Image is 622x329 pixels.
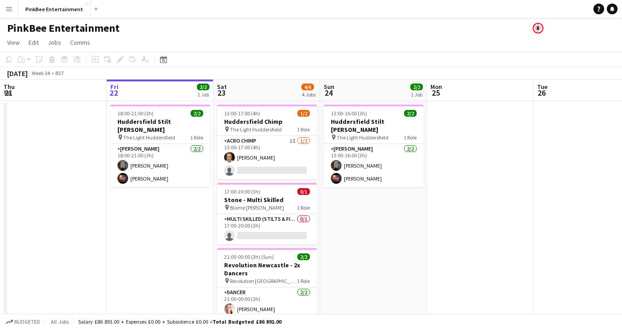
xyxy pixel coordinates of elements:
span: View [7,38,20,46]
span: Comms [70,38,90,46]
app-card-role: [PERSON_NAME]2/213:00-16:00 (3h)[PERSON_NAME][PERSON_NAME] [324,144,424,187]
h3: Huddersfield Stilt [PERSON_NAME] [324,118,424,134]
h3: Huddersfield Chimp [217,118,317,126]
span: 26 [536,88,547,98]
a: Edit [25,37,42,48]
a: View [4,37,23,48]
span: 25 [429,88,442,98]
h3: Huddersfield Stilt [PERSON_NAME] [110,118,210,134]
span: 2/2 [197,84,209,90]
span: Fri [110,83,118,91]
span: 2/2 [410,84,423,90]
span: Jobs [48,38,61,46]
span: The Light Huddersfield [123,134,175,141]
span: Budgeted [14,319,40,325]
span: 23 [216,88,227,98]
div: Salary £86 891.00 + Expenses £0.00 + Subsistence £0.00 = [78,318,281,325]
span: 2/2 [191,110,203,117]
span: 1 Role [297,278,310,284]
span: The Light Huddersfield [230,126,282,133]
span: Revolution [GEOGRAPHIC_DATA] [230,278,297,284]
span: Edit [29,38,39,46]
app-card-role: [PERSON_NAME]2/218:00-21:00 (3h)[PERSON_NAME][PERSON_NAME] [110,144,210,187]
span: 2/2 [297,253,310,260]
app-card-role: Multi Skilled (Stilts & Fire)0/117:00-20:00 (3h) [217,214,317,245]
span: Total Budgeted £86 891.00 [213,318,281,325]
button: Budgeted [4,317,42,327]
span: 21 [2,88,15,98]
span: 17:00-20:00 (3h) [224,188,260,195]
a: Jobs [44,37,65,48]
button: PinkBee Entertainment [18,0,91,18]
span: 1 Role [297,204,310,211]
span: 18:00-21:00 (3h) [117,110,154,117]
span: Week 34 [29,70,52,76]
span: All jobs [49,318,71,325]
app-job-card: 18:00-21:00 (3h)2/2Huddersfield Stilt [PERSON_NAME] The Light Huddersfield1 Role[PERSON_NAME]2/21... [110,105,210,187]
span: 22 [109,88,118,98]
div: BST [55,70,64,76]
span: 21:00-00:00 (3h) (Sun) [224,253,274,260]
span: Tue [537,83,547,91]
span: 2/2 [404,110,417,117]
div: 1 Job [411,91,422,98]
div: 4 Jobs [302,91,316,98]
app-job-card: 13:00-17:00 (4h)1/2Huddersfield Chimp The Light Huddersfield1 RoleAcro Chimp1I1/213:00-17:00 (4h)... [217,105,317,179]
span: Mon [430,83,442,91]
h3: Revolution Newcastle - 2x Dancers [217,261,317,277]
span: 1/2 [297,110,310,117]
span: 1 Role [297,126,310,133]
span: Sat [217,83,227,91]
span: The Light Huddersfield [337,134,388,141]
span: 0/1 [297,188,310,195]
span: 1 Role [190,134,203,141]
a: Comms [67,37,94,48]
app-card-role: Acro Chimp1I1/213:00-17:00 (4h)[PERSON_NAME] [217,136,317,179]
span: 24 [322,88,334,98]
h1: PinkBee Entertainment [7,21,120,35]
app-job-card: 13:00-16:00 (3h)2/2Huddersfield Stilt [PERSON_NAME] The Light Huddersfield1 Role[PERSON_NAME]2/21... [324,105,424,187]
span: 1 Role [404,134,417,141]
div: 1 Job [197,91,209,98]
span: Thu [4,83,15,91]
span: 4/6 [301,84,314,90]
h3: Stone - Multi Skilled [217,196,317,204]
div: [DATE] [7,69,28,78]
app-job-card: 17:00-20:00 (3h)0/1Stone - Multi Skilled Blame [PERSON_NAME]1 RoleMulti Skilled (Stilts & Fire)0/... [217,183,317,245]
span: Sun [324,83,334,91]
app-user-avatar: Pink Bee [533,23,543,34]
span: 13:00-17:00 (4h) [224,110,260,117]
span: 13:00-16:00 (3h) [331,110,367,117]
span: Blame [PERSON_NAME] [230,204,284,211]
